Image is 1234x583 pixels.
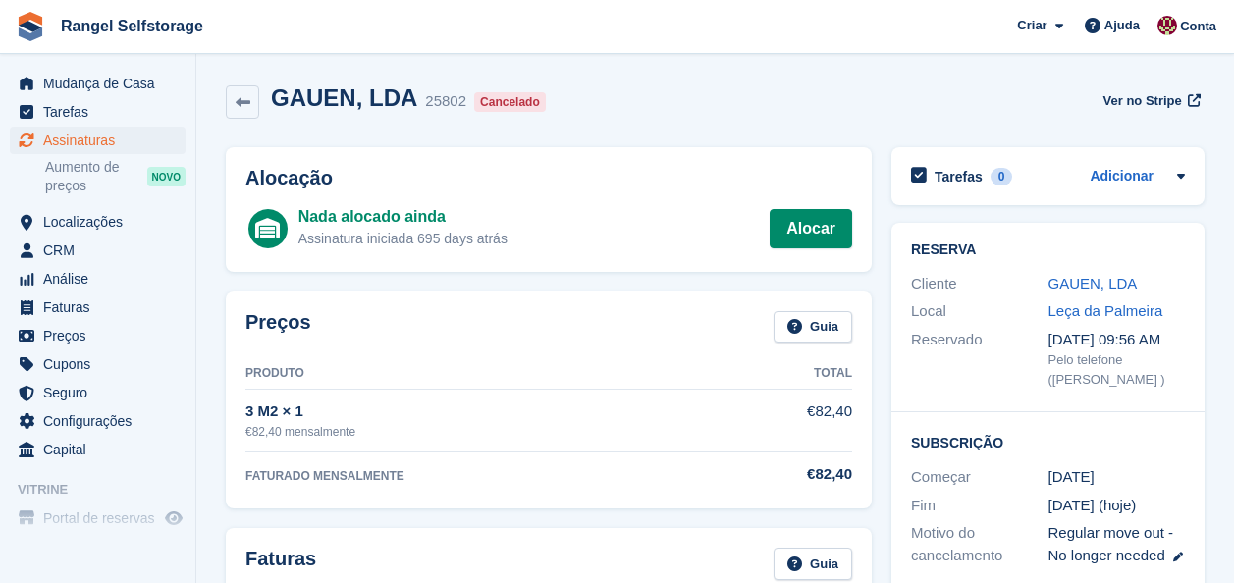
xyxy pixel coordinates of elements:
[10,350,186,378] a: menu
[10,407,186,435] a: menu
[43,407,161,435] span: Configurações
[43,504,161,532] span: Portal de reservas
[1104,16,1140,35] span: Ajuda
[16,12,45,41] img: stora-icon-8386f47178a22dfd0bd8f6a31ec36ba5ce8667c1dd55bd0f319d3a0aa187defe.svg
[774,311,852,344] a: Guia
[10,293,186,321] a: menu
[43,237,161,264] span: CRM
[991,168,1013,185] div: 0
[1103,91,1182,111] span: Ver no Stripe
[1157,16,1177,35] img: Diana Moreira
[43,293,161,321] span: Faturas
[1048,275,1138,291] a: GAUEN, LDA
[911,495,1048,517] div: Fim
[718,390,852,451] td: €82,40
[10,237,186,264] a: menu
[298,205,508,229] div: Nada alocado ainda
[245,423,718,441] div: €82,40 mensalmente
[245,400,718,423] div: 3 M2 × 1
[911,273,1048,295] div: Cliente
[1048,329,1186,351] div: [DATE] 09:56 AM
[43,127,161,154] span: Assinaturas
[53,10,211,42] a: Rangel Selfstorage
[271,84,417,111] h2: GAUEN, LDA
[245,311,311,344] h2: Preços
[10,322,186,349] a: menu
[43,98,161,126] span: Tarefas
[298,229,508,249] div: Assinatura iniciada 695 days atrás
[43,436,161,463] span: Capital
[43,379,161,406] span: Seguro
[774,548,852,580] a: Guia
[911,466,1048,489] div: Começar
[935,168,983,185] h2: Tarefas
[1048,350,1186,389] div: Pelo telefone ([PERSON_NAME] )
[10,98,186,126] a: menu
[18,480,195,500] span: Vitrine
[425,90,466,113] div: 25802
[10,127,186,154] a: menu
[1048,466,1095,489] time: 2023-09-29 23:00:00 UTC
[1017,16,1046,35] span: Criar
[43,322,161,349] span: Preços
[911,329,1048,390] div: Reservado
[245,167,852,189] h2: Alocação
[1048,524,1174,563] span: Regular move out - No longer needed
[1180,17,1216,36] span: Conta
[245,548,316,580] h2: Faturas
[10,70,186,97] a: menu
[10,208,186,236] a: menu
[1096,84,1205,117] a: Ver no Stripe
[1048,497,1137,513] span: [DATE] (hoje)
[43,208,161,236] span: Localizações
[474,92,546,112] div: Cancelado
[10,265,186,292] a: menu
[911,522,1048,566] div: Motivo do cancelamento
[911,242,1185,258] h2: Reserva
[43,265,161,292] span: Análise
[10,436,186,463] a: menu
[10,379,186,406] a: menu
[10,504,186,532] a: menu
[911,432,1185,451] h2: Subscrição
[245,467,718,485] div: FATURADO MENSALMENTE
[1048,302,1163,319] a: Leça da Palmeira
[43,70,161,97] span: Mudança de Casa
[245,358,718,390] th: Produto
[1090,166,1154,188] a: Adicionar
[770,209,852,248] a: Alocar
[43,350,161,378] span: Cupons
[147,167,186,186] div: NOVO
[45,157,186,196] a: Aumento de preços NOVO
[718,463,852,486] div: €82,40
[911,300,1048,323] div: Local
[45,158,147,195] span: Aumento de preços
[162,506,186,530] a: Loja de pré-visualização
[718,358,852,390] th: Total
